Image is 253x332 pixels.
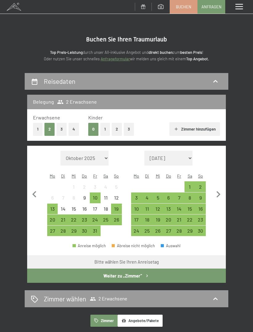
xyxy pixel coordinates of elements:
div: Thu Nov 20 2025 [163,214,174,225]
h2: Reisedaten [44,77,75,85]
button: Zimmer hinzufügen [169,122,220,136]
div: Sun Oct 05 2025 [111,181,122,192]
span: Anfragen [201,4,222,10]
div: 16 [196,206,205,216]
div: Anreise möglich [163,204,174,214]
button: Vorheriger Monat [28,151,41,236]
div: 20 [48,217,57,227]
div: Wed Nov 26 2025 [152,226,163,236]
div: 21 [58,217,68,227]
div: Anreise nicht möglich [58,204,68,214]
div: 24 [90,217,100,227]
div: Mon Oct 06 2025 [47,192,58,203]
div: Sat Oct 18 2025 [101,204,111,214]
button: 3 [56,123,67,136]
div: Wed Oct 15 2025 [68,204,79,214]
div: Sat Nov 08 2025 [185,192,195,203]
div: 22 [185,217,195,227]
div: Anreise möglich [131,192,142,203]
abbr: Dienstag [61,173,65,179]
button: Nächster Monat [212,151,225,236]
div: Anreise möglich [152,204,163,214]
a: Anfragen [198,0,225,13]
div: Anreise nicht möglich [68,204,79,214]
button: Weiter zu „Zimmer“ [27,269,226,283]
div: Thu Oct 23 2025 [79,214,90,225]
button: 1 [33,123,43,136]
div: Fri Nov 21 2025 [174,214,185,225]
div: 27 [48,228,57,238]
div: Tue Nov 18 2025 [142,214,153,225]
div: 5 [153,195,163,205]
div: Anreise möglich [195,192,206,203]
div: Anreise nicht möglich [47,192,58,203]
div: Tue Oct 28 2025 [58,226,68,236]
abbr: Freitag [177,173,181,179]
div: Thu Nov 13 2025 [163,204,174,214]
div: Anreise möglich [79,214,90,225]
div: 12 [112,195,121,205]
div: Wed Oct 22 2025 [68,214,79,225]
div: Wed Nov 12 2025 [152,204,163,214]
div: 19 [112,206,121,216]
button: Angebote/Pakete [118,315,163,327]
div: 7 [174,195,184,205]
button: 2 [112,123,122,136]
div: Tue Nov 11 2025 [142,204,153,214]
div: Anreise nicht möglich [101,204,111,214]
div: Mon Nov 10 2025 [131,204,142,214]
div: Anreise möglich [185,204,195,214]
span: Buchen Sie Ihren Traumurlaub [86,36,167,43]
div: Anreise möglich [90,226,101,236]
div: Fri Nov 14 2025 [174,204,185,214]
div: Sat Nov 15 2025 [185,204,195,214]
div: Fri Nov 28 2025 [174,226,185,236]
div: Fri Nov 07 2025 [174,192,185,203]
div: Sun Nov 23 2025 [195,214,206,225]
div: Anreise nicht möglich [68,192,79,203]
div: Sat Oct 25 2025 [101,214,111,225]
abbr: Donnerstag [166,173,171,179]
div: 26 [153,228,163,238]
div: Thu Oct 16 2025 [79,204,90,214]
div: 29 [69,228,79,238]
span: Erwachsene [33,114,60,120]
div: Anreise möglich [163,214,174,225]
div: 13 [164,206,173,216]
button: 3 [124,123,134,136]
div: Anreise möglich [185,214,195,225]
div: Mon Oct 20 2025 [47,214,58,225]
div: 28 [58,228,68,238]
div: Anreise möglich [163,192,174,203]
abbr: Montag [50,173,55,179]
div: Anreise möglich [68,226,79,236]
div: Sun Oct 26 2025 [111,214,122,225]
div: Anreise möglich [174,214,185,225]
div: Wed Nov 19 2025 [152,214,163,225]
div: Thu Nov 06 2025 [163,192,174,203]
div: Anreise möglich [73,244,106,248]
div: Auswahl [161,244,180,248]
div: Anreise nicht möglich [101,192,111,203]
div: Sun Nov 16 2025 [195,204,206,214]
div: 7 [58,195,68,205]
div: 29 [185,228,195,238]
div: Anreise möglich [68,214,79,225]
div: 11 [143,206,152,216]
div: Sun Nov 09 2025 [195,192,206,203]
span: Buchen [176,4,191,10]
abbr: Freitag [93,173,97,179]
div: Anreise möglich [47,226,58,236]
div: Anreise möglich [90,214,101,225]
div: Fri Oct 03 2025 [90,181,101,192]
div: Anreise möglich [58,226,68,236]
div: Thu Nov 27 2025 [163,226,174,236]
div: Anreise möglich [131,204,142,214]
span: 2 Erwachsene [57,98,97,105]
button: 2 [44,123,55,136]
div: 2 [196,184,205,194]
div: Anreise möglich [142,204,153,214]
div: 20 [164,217,173,227]
div: Bitte wählen Sie Ihren Anreisetag [94,259,159,265]
div: Fri Oct 10 2025 [90,192,101,203]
